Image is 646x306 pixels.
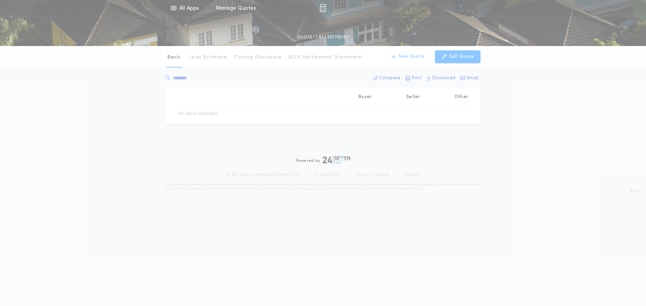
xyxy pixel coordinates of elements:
[454,94,468,100] p: Other
[449,5,474,11] img: vs-icon
[630,188,639,194] span: 3.8.0
[432,75,455,82] p: Download
[323,156,350,164] img: logo
[296,156,350,164] div: Powered by
[425,72,457,84] button: Download
[404,172,419,177] a: Support
[234,54,282,61] p: Closing Disclosure
[398,53,424,60] p: New Quote
[166,183,480,191] p: DISCLAIMER: This estimate is provided for informational purposes only. 24|Seven Fees, a product o...
[435,50,480,63] button: Edit Quote
[406,94,420,100] p: Seller
[167,54,181,61] p: Basic
[379,75,400,82] p: Compare
[385,50,431,63] button: New Quote
[172,105,224,123] td: No data available
[458,72,480,84] button: Email
[403,72,424,84] button: Print
[189,54,227,61] p: Loan Estimate
[320,4,326,12] img: img
[411,75,422,82] p: Print
[371,72,402,84] button: Compare
[297,34,349,41] p: QUOTE - LAST EDITED BY
[449,53,474,60] p: Edit Quote
[288,54,363,61] p: ALTA Settlement Statement
[314,172,341,177] a: Privacy Policy
[324,187,357,190] a: [URL][DOMAIN_NAME]
[227,172,299,177] p: © All rights reserved. 24|Seven Fees
[358,94,372,100] p: Buyer
[466,75,478,82] p: Email
[356,172,389,177] a: Terms of Service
